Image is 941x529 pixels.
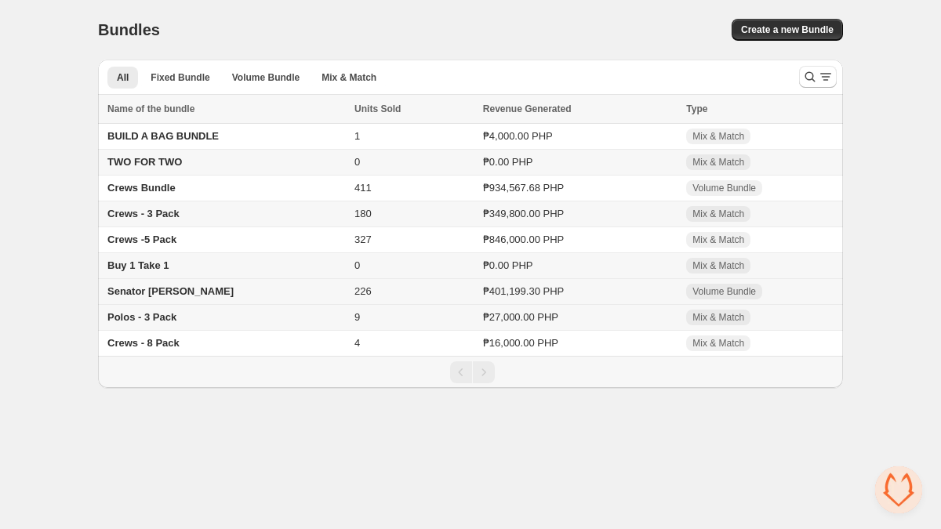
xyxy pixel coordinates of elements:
[483,311,558,323] span: ₱27,000.00 PHP
[692,208,744,220] span: Mix & Match
[483,259,533,271] span: ₱0.00 PHP
[354,311,360,323] span: 9
[354,182,372,194] span: 411
[322,71,376,84] span: Mix & Match
[692,259,744,272] span: Mix & Match
[692,156,744,168] span: Mix & Match
[151,71,209,84] span: Fixed Bundle
[107,130,219,142] span: BUILD A BAG BUNDLE
[483,101,587,117] button: Revenue Generated
[107,311,176,323] span: Polos - 3 Pack
[354,156,360,168] span: 0
[692,311,744,324] span: Mix & Match
[483,337,558,349] span: ₱16,000.00 PHP
[98,20,160,39] h1: Bundles
[107,337,180,349] span: Crews - 8 Pack
[483,156,533,168] span: ₱0.00 PHP
[875,466,922,513] a: Open chat
[354,101,401,117] span: Units Sold
[692,285,756,298] span: Volume Bundle
[354,337,360,349] span: 4
[483,130,553,142] span: ₱4,000.00 PHP
[799,66,837,88] button: Search and filter results
[483,208,564,219] span: ₱349,800.00 PHP
[354,130,360,142] span: 1
[354,208,372,219] span: 180
[483,182,564,194] span: ₱934,567.68 PHP
[686,101,834,117] div: Type
[354,259,360,271] span: 0
[107,101,345,117] div: Name of the bundle
[483,285,564,297] span: ₱401,199.30 PHP
[232,71,300,84] span: Volume Bundle
[107,182,176,194] span: Crews Bundle
[107,156,182,168] span: TWO FOR TWO
[107,259,169,271] span: Buy 1 Take 1
[117,71,129,84] span: All
[354,101,416,117] button: Units Sold
[354,285,372,297] span: 226
[692,130,744,143] span: Mix & Match
[107,285,234,297] span: Senator [PERSON_NAME]
[741,24,834,36] span: Create a new Bundle
[732,19,843,41] button: Create a new Bundle
[692,182,756,194] span: Volume Bundle
[98,356,843,388] nav: Pagination
[107,234,176,245] span: Crews -5 Pack
[107,208,180,219] span: Crews - 3 Pack
[692,337,744,350] span: Mix & Match
[483,234,564,245] span: ₱846,000.00 PHP
[692,234,744,246] span: Mix & Match
[483,101,572,117] span: Revenue Generated
[354,234,372,245] span: 327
